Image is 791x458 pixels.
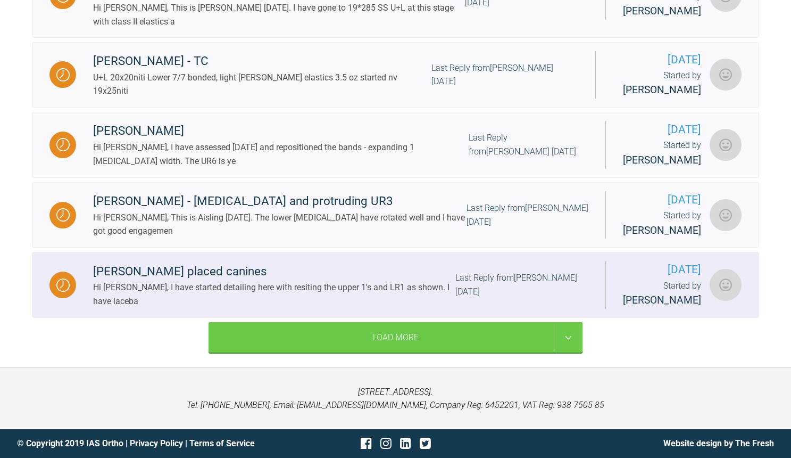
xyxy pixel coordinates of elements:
img: Waiting [56,68,70,81]
div: Last Reply from [PERSON_NAME] [DATE] [455,271,588,298]
div: [PERSON_NAME] - [MEDICAL_DATA] and protruding UR3 [93,192,467,211]
p: [STREET_ADDRESS]. Tel: [PHONE_NUMBER], Email: [EMAIL_ADDRESS][DOMAIN_NAME], Company Reg: 6452201,... [17,385,774,412]
a: Waiting[PERSON_NAME] placed caninesHi [PERSON_NAME], I have started detailing here with resiting ... [32,252,759,318]
div: Hi [PERSON_NAME], I have started detailing here with resiting the upper 1's and LR1 as shown. I h... [93,281,455,308]
div: [PERSON_NAME] - TC [93,52,431,71]
div: Started by [613,69,701,99]
img: Eamon OReilly [710,129,742,161]
img: Tom Crotty [710,59,742,91]
div: U+L 20x20niti Lower 7/7 bonded, light [PERSON_NAME] elastics 3.5 oz started nv 19x25niti [93,71,431,98]
div: © Copyright 2019 IAS Ortho | | [17,437,269,451]
img: Eamon OReilly [710,269,742,301]
div: Last Reply from [PERSON_NAME] [DATE] [469,131,588,158]
div: Last Reply from [PERSON_NAME] [DATE] [467,201,588,228]
div: Last Reply from [PERSON_NAME] [DATE] [431,61,578,88]
a: Terms of Service [189,438,255,448]
span: [DATE] [623,121,701,138]
div: Load More [209,322,583,353]
span: [PERSON_NAME] [623,84,701,96]
div: Started by [623,279,701,309]
div: Started by [623,138,701,168]
div: Hi [PERSON_NAME], This is Aisling [DATE]. The lower [MEDICAL_DATA] have rotated well and I have g... [93,211,467,238]
span: [DATE] [613,51,701,69]
div: [PERSON_NAME] [93,121,469,141]
span: [PERSON_NAME] [623,224,701,236]
a: Waiting[PERSON_NAME] - [MEDICAL_DATA] and protruding UR3Hi [PERSON_NAME], This is Aisling [DATE].... [32,182,759,248]
span: [PERSON_NAME] [623,294,701,306]
span: [PERSON_NAME] [623,154,701,166]
img: Waiting [56,208,70,222]
a: Privacy Policy [130,438,183,448]
a: Waiting[PERSON_NAME]Hi [PERSON_NAME], I have assessed [DATE] and repositioned the bands - expandi... [32,112,759,178]
span: [DATE] [623,261,701,279]
div: [PERSON_NAME] placed canines [93,262,455,281]
div: Hi [PERSON_NAME], This is [PERSON_NAME] [DATE]. I have gone to 19*285 SS U+L at this stage with c... [93,1,465,28]
a: Waiting[PERSON_NAME] - TCU+L 20x20niti Lower 7/7 bonded, light [PERSON_NAME] elastics 3.5 oz star... [32,42,759,108]
div: Started by [623,209,701,239]
span: [PERSON_NAME] [623,5,701,17]
img: Eamon OReilly [710,199,742,231]
img: Waiting [56,138,70,151]
a: Website design by The Fresh [663,438,774,448]
span: [DATE] [623,191,701,209]
img: Waiting [56,279,70,292]
div: Hi [PERSON_NAME], I have assessed [DATE] and repositioned the bands - expanding 1 [MEDICAL_DATA] ... [93,141,469,168]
